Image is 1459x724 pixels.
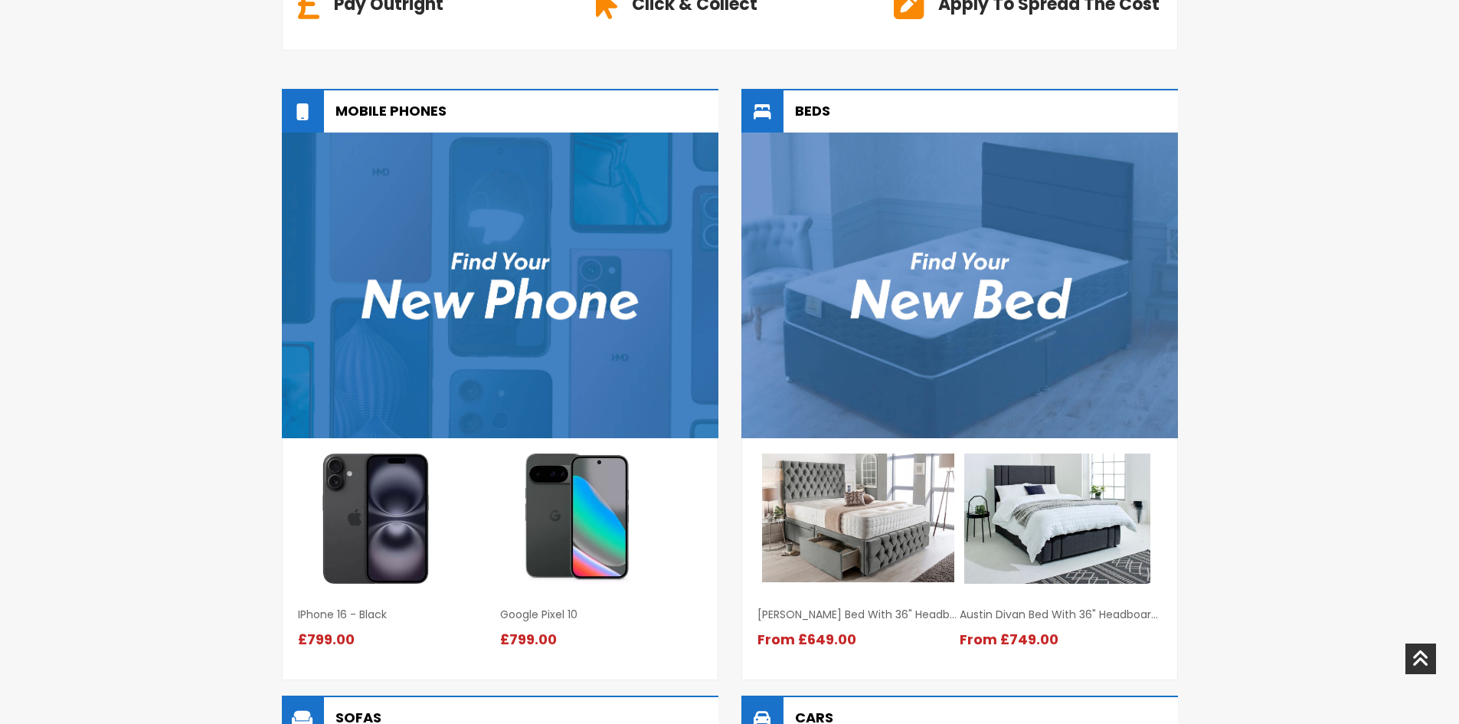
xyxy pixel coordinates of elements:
span: From £749.00 [960,630,1065,649]
a: iPhone 16 - Black [298,607,500,622]
img: single-product [964,454,1150,584]
img: single-product [762,454,954,583]
a: Google Pixel 10 [500,607,702,622]
h2: Mobile Phones [282,90,718,133]
img: single-product [505,454,652,584]
span: From £649.00 [757,630,862,649]
a: [PERSON_NAME] Bed with 36" Headboard, 2 Drawer Storage and Jubilee Mattress [757,607,960,622]
span: £799.00 [298,630,361,649]
a: From £749.00 [960,634,1065,648]
h2: Beds [741,90,1178,133]
a: £799.00 [298,634,361,648]
img: single-product [303,454,450,584]
span: £799.00 [500,630,563,649]
a: Austin Divan Bed with 36" Headboard and 2000 Pocket Spring Mattress [960,607,1162,622]
a: From £649.00 [757,634,862,648]
a: £799.00 [500,634,563,648]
